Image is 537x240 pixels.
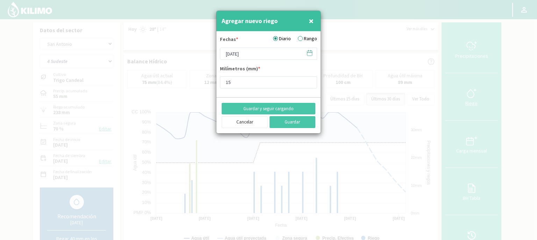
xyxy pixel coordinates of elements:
label: Diario [273,35,291,42]
span: × [309,15,314,27]
button: Cancelar [222,116,268,128]
label: Milímetros (mm) [220,65,260,74]
button: Guardar [270,116,316,128]
label: Rango [298,35,317,42]
button: Guardar y seguir cargando [222,103,315,115]
h4: Agregar nuevo riego [222,16,278,26]
button: Close [307,14,315,28]
label: Fechas [220,36,238,45]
